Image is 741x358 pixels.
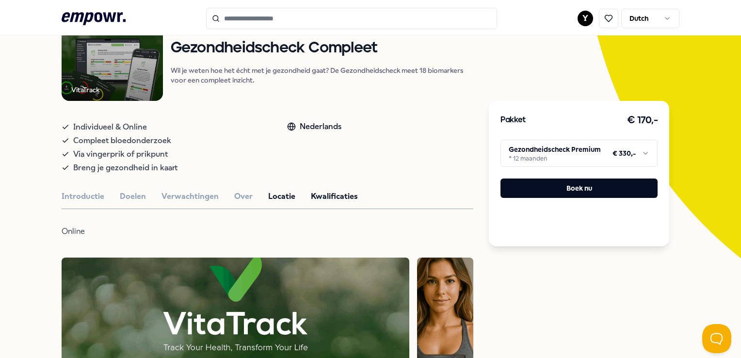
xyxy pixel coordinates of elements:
span: Individueel & Online [73,120,147,134]
button: Introductie [62,190,104,203]
span: Breng je gezondheid in kaart [73,161,177,175]
iframe: Help Scout Beacon - Open [702,324,731,353]
h3: € 170,- [627,113,658,128]
p: Wil je weten hoe het écht met je gezondheid gaat? De Gezondheidscheck meet 18 biomarkers voor een... [171,65,473,85]
input: Search for products, categories or subcategories [206,8,497,29]
p: Online [62,225,377,238]
button: Locatie [268,190,295,203]
span: Compleet bloedonderzoek [73,134,171,147]
h3: Pakket [500,114,526,127]
button: Y [578,11,593,26]
button: Over [234,190,253,203]
button: Verwachtingen [161,190,219,203]
span: Via vingerprik of prikpunt [73,147,168,161]
h1: Gezondheidscheck Compleet [171,40,473,57]
button: Doelen [120,190,146,203]
button: Boek nu [500,179,658,198]
div: VitaTrack [71,84,99,95]
div: Nederlands [287,120,341,133]
button: Kwalificaties [311,190,358,203]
